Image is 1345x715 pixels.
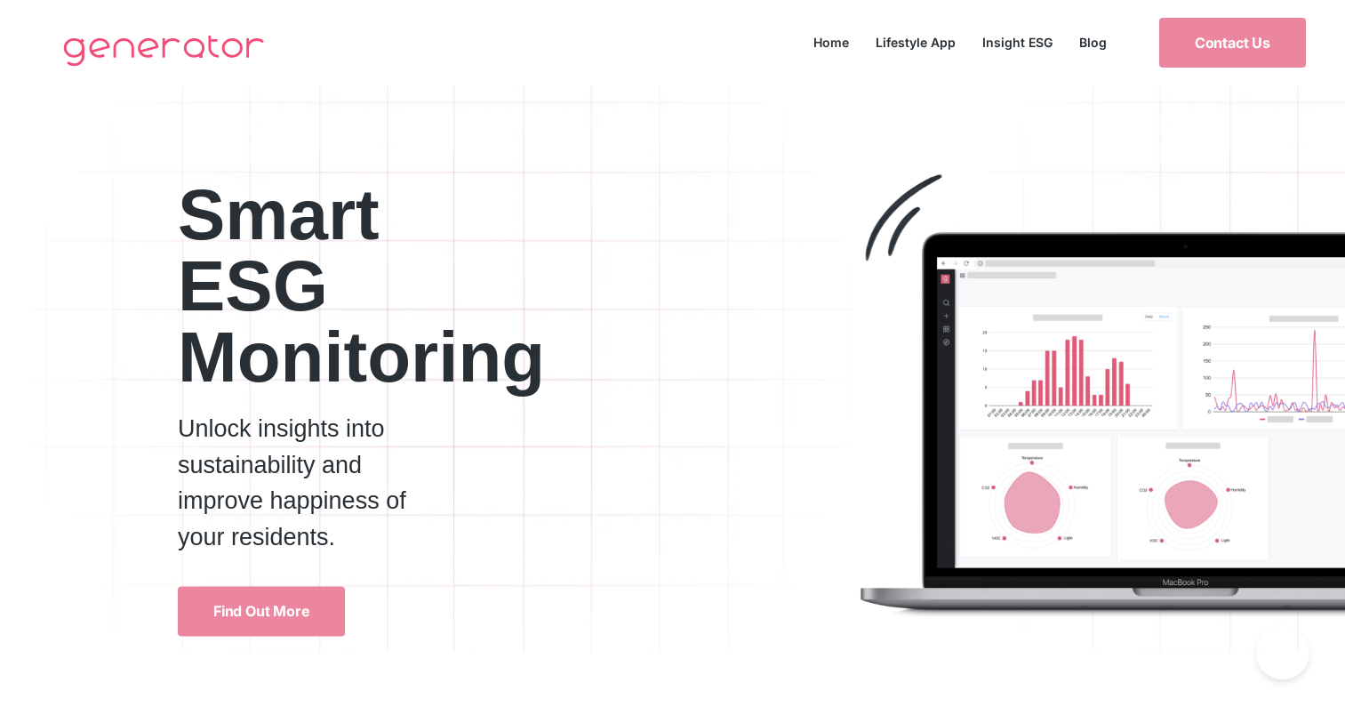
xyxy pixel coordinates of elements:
a: Lifestyle App [862,30,969,54]
a: Find Out More [178,586,345,636]
p: Unlock insights into sustainability and improve happiness of your residents. [178,412,449,556]
h2: Smart ESG Monitoring [178,181,538,394]
span: Contact Us [1195,36,1270,50]
a: Insight ESG [969,30,1066,54]
a: Home [800,30,862,54]
a: Contact Us [1159,18,1306,68]
nav: Menu [800,30,1120,54]
iframe: Toggle Customer Support [1256,626,1309,679]
span: Find Out More [213,604,309,618]
a: Blog [1066,30,1120,54]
